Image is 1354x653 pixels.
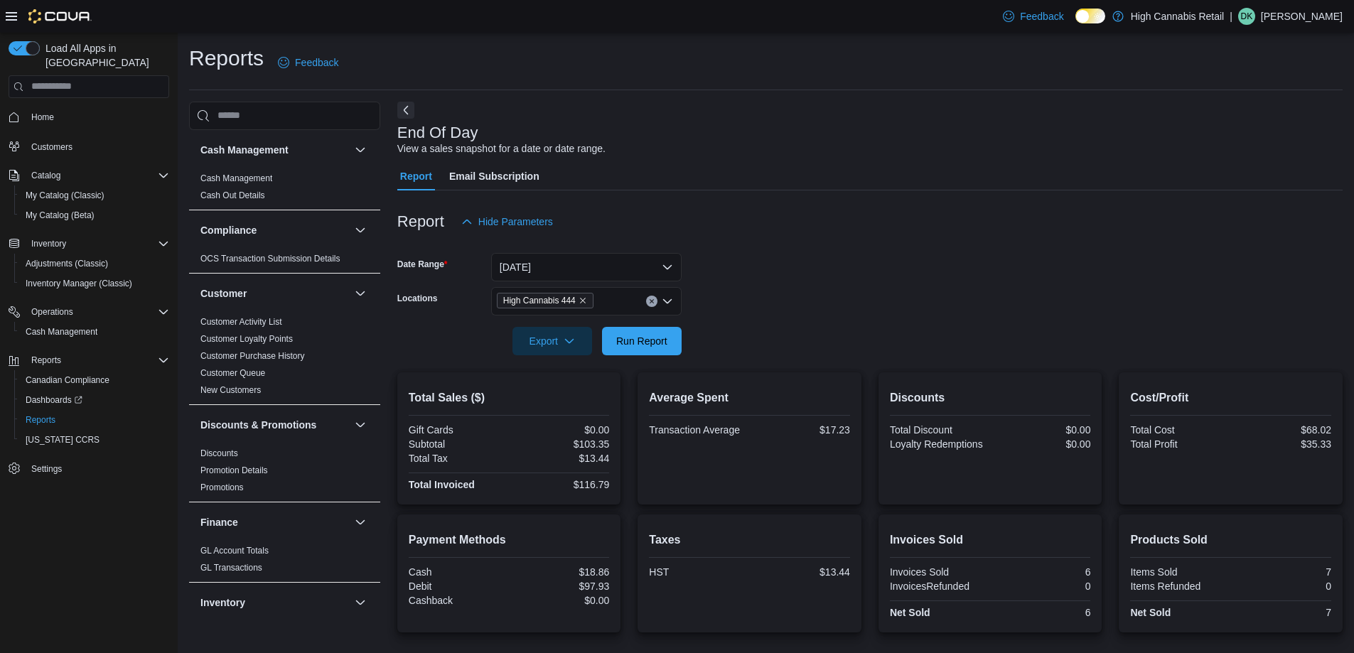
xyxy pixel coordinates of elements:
[40,41,169,70] span: Load All Apps in [GEOGRAPHIC_DATA]
[512,438,609,450] div: $103.35
[1261,8,1343,25] p: [PERSON_NAME]
[993,438,1090,450] div: $0.00
[400,162,432,190] span: Report
[1020,9,1063,23] span: Feedback
[14,322,175,342] button: Cash Management
[512,479,609,490] div: $116.79
[409,531,610,549] h2: Payment Methods
[409,424,506,436] div: Gift Cards
[3,234,175,254] button: Inventory
[20,372,169,389] span: Canadian Compliance
[993,581,1090,592] div: 0
[890,424,987,436] div: Total Discount
[200,515,238,529] h3: Finance
[649,566,746,578] div: HST
[200,546,269,556] a: GL Account Totals
[200,465,268,476] span: Promotion Details
[1130,389,1331,406] h2: Cost/Profit
[890,566,987,578] div: Invoices Sold
[26,235,169,252] span: Inventory
[409,389,610,406] h2: Total Sales ($)
[189,170,380,210] div: Cash Management
[200,334,293,344] a: Customer Loyalty Points
[26,434,100,446] span: [US_STATE] CCRS
[3,136,175,156] button: Customers
[26,374,109,386] span: Canadian Compliance
[26,394,82,406] span: Dashboards
[200,368,265,378] a: Customer Queue
[200,545,269,556] span: GL Account Totals
[14,274,175,293] button: Inventory Manager (Classic)
[997,2,1069,31] a: Feedback
[20,431,169,448] span: Washington CCRS
[189,313,380,404] div: Customer
[20,323,103,340] a: Cash Management
[26,108,169,126] span: Home
[9,101,169,516] nav: Complex example
[28,9,92,23] img: Cova
[200,448,238,458] a: Discounts
[397,259,448,270] label: Date Range
[352,222,369,239] button: Compliance
[753,424,850,436] div: $17.23
[200,351,305,361] a: Customer Purchase History
[1130,581,1227,592] div: Items Refunded
[3,166,175,185] button: Catalog
[521,327,584,355] span: Export
[512,327,592,355] button: Export
[1234,607,1331,618] div: 7
[20,372,115,389] a: Canadian Compliance
[200,385,261,395] a: New Customers
[3,302,175,322] button: Operations
[1131,8,1225,25] p: High Cannabis Retail
[890,531,1091,549] h2: Invoices Sold
[31,463,62,475] span: Settings
[1234,581,1331,592] div: 0
[31,355,61,366] span: Reports
[890,438,987,450] div: Loyalty Redemptions
[512,566,609,578] div: $18.86
[26,167,169,184] span: Catalog
[1130,424,1227,436] div: Total Cost
[397,141,606,156] div: View a sales snapshot for a date or date range.
[20,187,110,204] a: My Catalog (Classic)
[1234,424,1331,436] div: $68.02
[890,389,1091,406] h2: Discounts
[512,595,609,606] div: $0.00
[200,333,293,345] span: Customer Loyalty Points
[272,48,344,77] a: Feedback
[189,542,380,582] div: Finance
[3,458,175,479] button: Settings
[1130,438,1227,450] div: Total Profit
[200,143,289,157] h3: Cash Management
[26,139,78,156] a: Customers
[14,410,175,430] button: Reports
[646,296,657,307] button: Clear input
[20,207,169,224] span: My Catalog (Beta)
[456,207,559,236] button: Hide Parameters
[26,414,55,426] span: Reports
[200,173,272,183] a: Cash Management
[26,109,60,126] a: Home
[649,424,746,436] div: Transaction Average
[14,370,175,390] button: Canadian Compliance
[20,207,100,224] a: My Catalog (Beta)
[26,235,72,252] button: Inventory
[1075,9,1105,23] input: Dark Mode
[26,460,68,477] a: Settings
[26,210,95,221] span: My Catalog (Beta)
[616,334,667,348] span: Run Report
[200,418,316,432] h3: Discounts & Promotions
[649,389,850,406] h2: Average Spent
[200,515,349,529] button: Finance
[20,411,169,428] span: Reports
[14,430,175,450] button: [US_STATE] CCRS
[512,453,609,464] div: $13.44
[200,286,349,301] button: Customer
[409,453,506,464] div: Total Tax
[14,390,175,410] a: Dashboards
[200,482,244,493] span: Promotions
[200,190,265,200] a: Cash Out Details
[200,190,265,201] span: Cash Out Details
[20,392,169,409] span: Dashboards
